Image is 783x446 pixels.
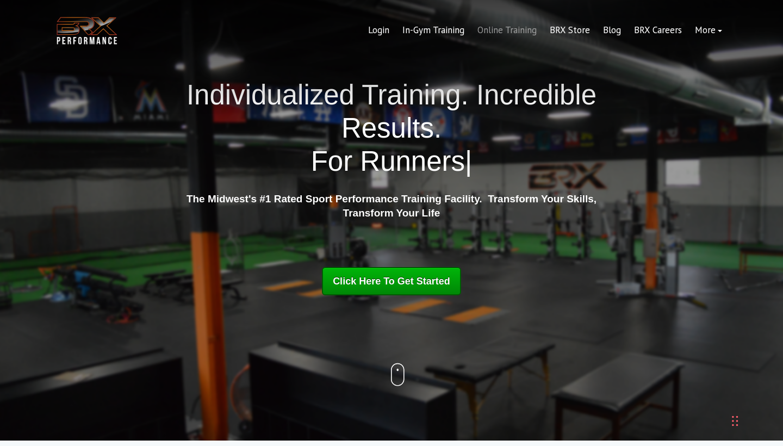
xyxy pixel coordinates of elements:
[623,329,783,446] div: 채팅 위젯
[465,146,472,177] span: |
[311,146,465,177] span: For Runners
[322,267,461,295] a: Click Here To Get Started
[187,193,596,219] strong: The Midwest's #1 Rated Sport Performance Training Facility. Transform Your Skills, Transform Your...
[54,14,120,47] img: BRX Transparent Logo-2
[623,329,783,446] iframe: Chat Widget
[362,17,729,44] div: Navigation Menu
[688,17,729,44] a: More
[333,276,450,287] span: Click Here To Get Started
[182,78,601,178] h1: Individualized Training. Incredible Results.
[596,17,627,44] a: Blog
[627,17,688,44] a: BRX Careers
[471,17,543,44] a: Online Training
[362,17,396,44] a: Login
[396,17,471,44] a: In-Gym Training
[732,405,738,437] div: 드래그
[543,17,596,44] a: BRX Store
